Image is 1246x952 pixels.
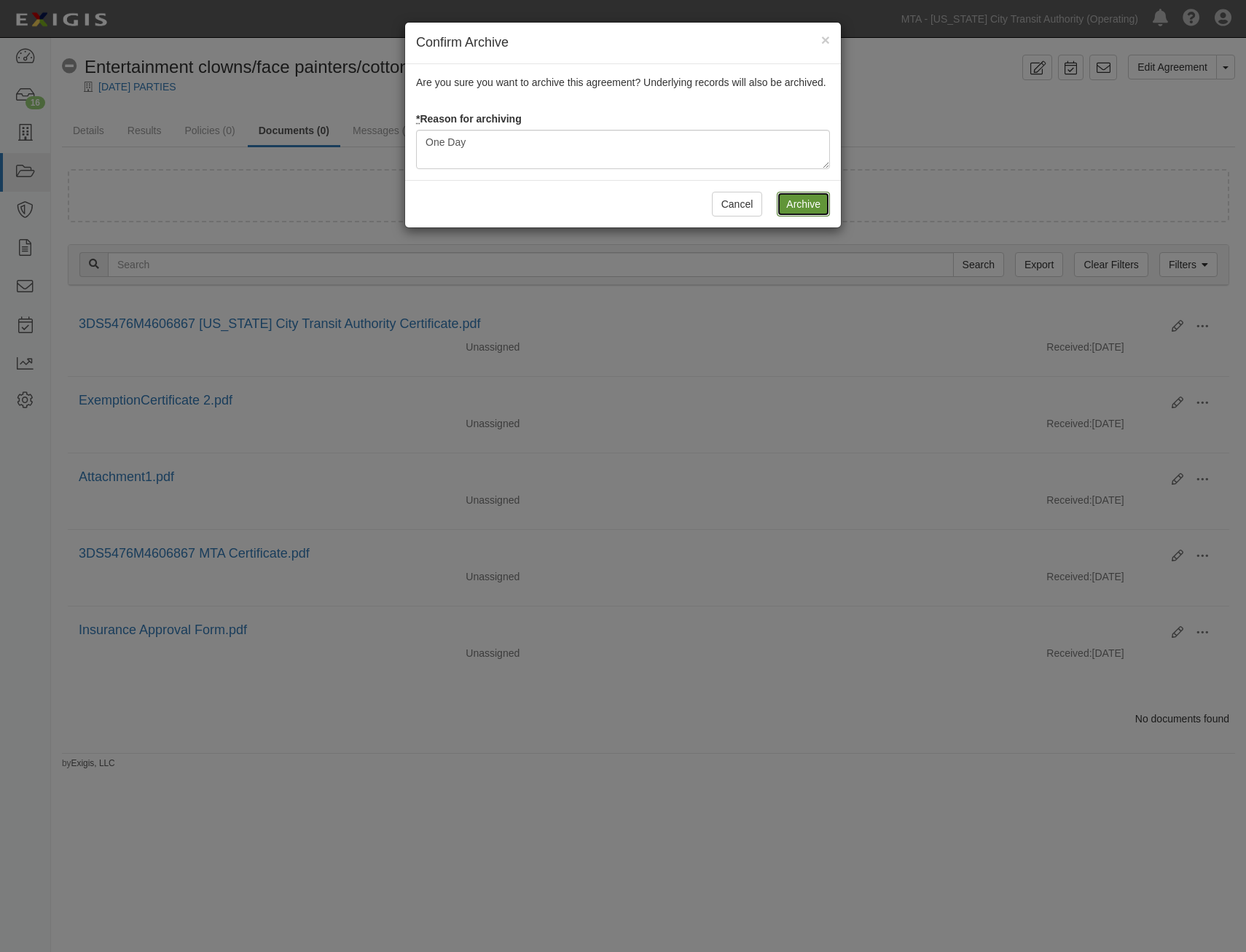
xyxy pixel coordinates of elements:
[416,112,522,126] label: Reason for archiving
[821,31,830,48] span: ×
[777,192,830,216] input: Archive
[405,64,841,180] div: Are you sure you want to archive this agreement? Underlying records will also be archived.
[712,192,763,216] button: Cancel
[416,34,830,52] h4: Confirm Archive
[821,32,830,47] button: Close
[416,113,420,125] abbr: required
